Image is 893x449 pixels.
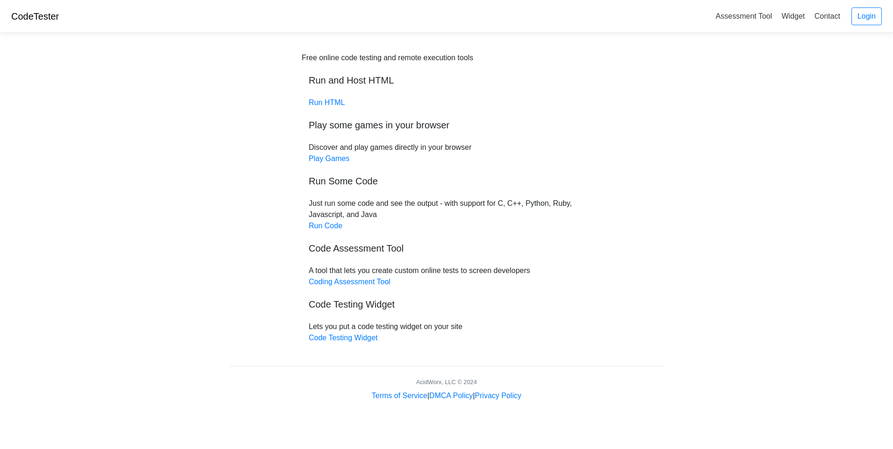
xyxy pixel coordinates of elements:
[309,175,584,187] h5: Run Some Code
[309,243,584,254] h5: Code Assessment Tool
[372,392,427,400] a: Terms of Service
[309,154,349,162] a: Play Games
[309,119,584,131] h5: Play some games in your browser
[416,378,477,386] div: AcidWorx, LLC © 2024
[309,98,345,106] a: Run HTML
[811,8,844,24] a: Contact
[309,278,390,286] a: Coding Assessment Tool
[302,52,473,63] div: Free online code testing and remote execution tools
[475,392,522,400] a: Privacy Policy
[372,390,521,401] div: | |
[778,8,808,24] a: Widget
[11,11,59,21] a: CodeTester
[302,52,591,344] div: Discover and play games directly in your browser Just run some code and see the output - with sup...
[309,334,377,342] a: Code Testing Widget
[309,75,584,86] h5: Run and Host HTML
[851,7,882,25] a: Login
[309,222,342,230] a: Run Code
[309,299,584,310] h5: Code Testing Widget
[712,8,776,24] a: Assessment Tool
[429,392,473,400] a: DMCA Policy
